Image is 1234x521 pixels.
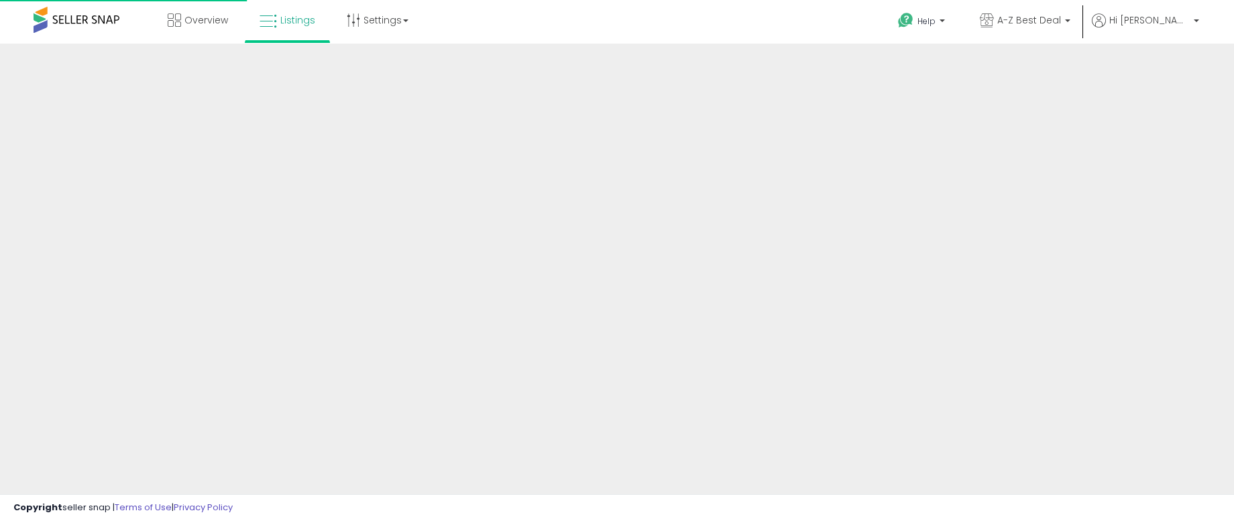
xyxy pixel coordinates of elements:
span: Hi [PERSON_NAME] [1109,13,1190,27]
span: A-Z Best Deal [997,13,1061,27]
div: seller snap | | [13,502,233,514]
a: Help [887,2,958,44]
span: Overview [184,13,228,27]
strong: Copyright [13,501,62,514]
a: Hi [PERSON_NAME] [1092,13,1199,44]
i: Get Help [897,12,914,29]
span: Help [917,15,936,27]
span: Listings [280,13,315,27]
a: Privacy Policy [174,501,233,514]
a: Terms of Use [115,501,172,514]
